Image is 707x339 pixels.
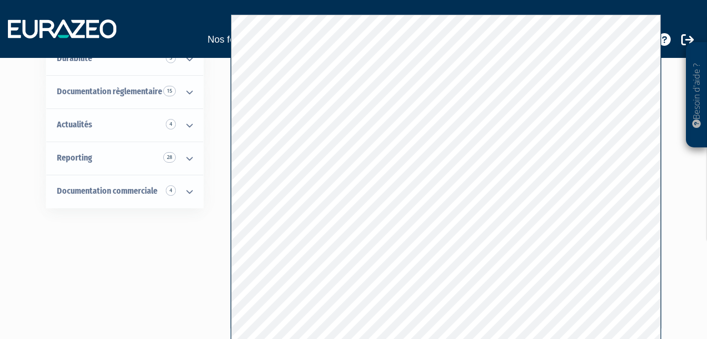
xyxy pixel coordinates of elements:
span: Durabilité [57,53,92,63]
span: Actualités [57,119,92,129]
a: Reporting 28 [46,142,203,175]
a: Documentation commerciale 4 [46,175,203,208]
span: Documentation règlementaire [57,86,162,96]
span: Documentation commerciale [57,186,157,196]
span: 3 [166,53,176,63]
span: 4 [166,119,176,129]
a: Documentation règlementaire 15 [46,75,203,108]
span: Reporting [57,153,92,163]
a: Actualités 4 [46,108,203,142]
span: 28 [163,152,176,163]
span: 15 [163,86,176,96]
img: 1732889491-logotype_eurazeo_blanc_rvb.png [8,19,116,38]
a: Durabilité 3 [46,42,203,75]
p: Besoin d'aide ? [691,48,703,143]
a: Nos fonds [207,32,250,47]
span: 4 [166,185,176,196]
